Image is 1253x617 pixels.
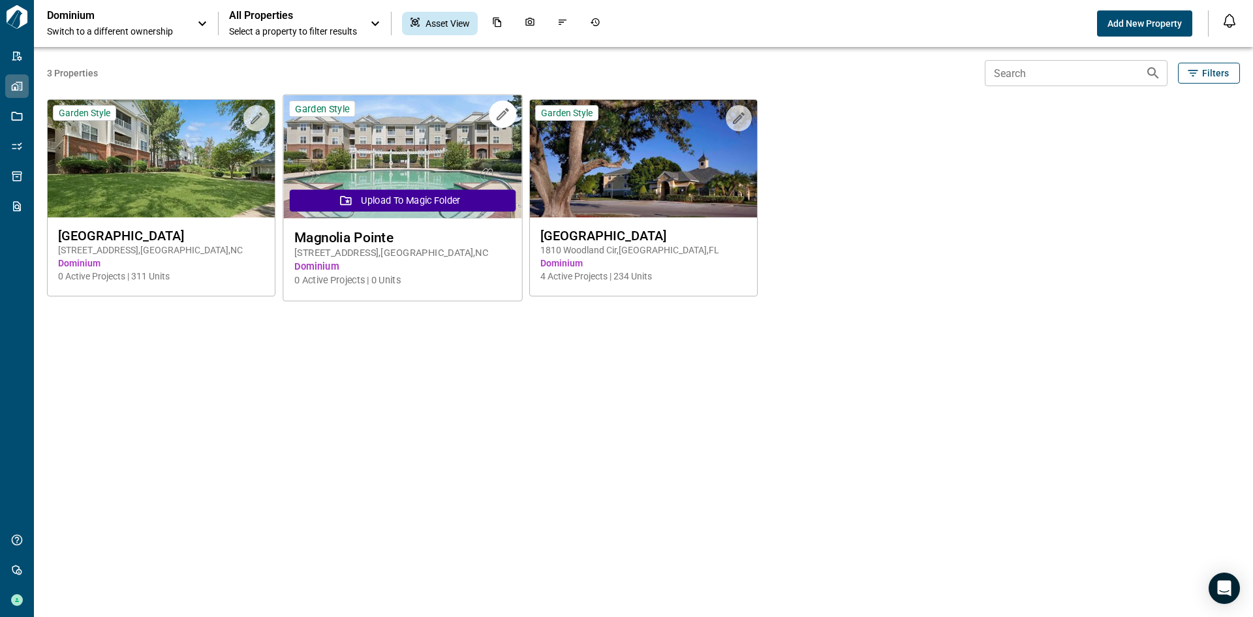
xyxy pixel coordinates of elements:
span: Magnolia Pointe [294,229,510,245]
span: Dominium [58,257,264,270]
span: [GEOGRAPHIC_DATA] [540,228,747,244]
span: All Properties [229,9,357,22]
span: Asset View [425,17,470,30]
span: [STREET_ADDRESS] , [GEOGRAPHIC_DATA] , NC [58,244,264,257]
span: 0 Active Projects | 311 Units [58,270,264,283]
span: Select a property to filter results [229,25,357,38]
span: Add New Property [1107,17,1182,30]
img: property-asset [48,100,275,217]
span: Garden Style [295,103,349,115]
span: 1810 Woodland Cir , [GEOGRAPHIC_DATA] , FL [540,244,747,257]
span: [GEOGRAPHIC_DATA] [58,228,264,244]
button: Open notification feed [1219,10,1240,31]
img: property-asset [283,95,521,219]
div: Documents [484,12,510,35]
button: Filters [1178,63,1240,84]
button: Upload to Magic Folder [289,189,515,212]
span: Garden Style [59,107,110,119]
button: Search properties [1140,60,1166,86]
span: 0 Active Projects | 0 Units [294,274,510,287]
div: Issues & Info [549,12,576,35]
div: Job History [582,12,608,35]
span: Switch to a different ownership [47,25,184,38]
div: Open Intercom Messenger [1209,573,1240,604]
span: Dominium [294,260,510,274]
div: Asset View [402,12,478,35]
span: [STREET_ADDRESS] , [GEOGRAPHIC_DATA] , NC [294,246,510,260]
span: 3 Properties [47,67,980,80]
span: Filters [1202,67,1229,80]
button: Add New Property [1097,10,1192,37]
p: Dominium [47,9,164,22]
span: Garden Style [541,107,593,119]
span: Dominium [540,257,747,270]
span: 4 Active Projects | 234 Units [540,270,747,283]
div: Photos [517,12,543,35]
img: property-asset [530,100,757,217]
